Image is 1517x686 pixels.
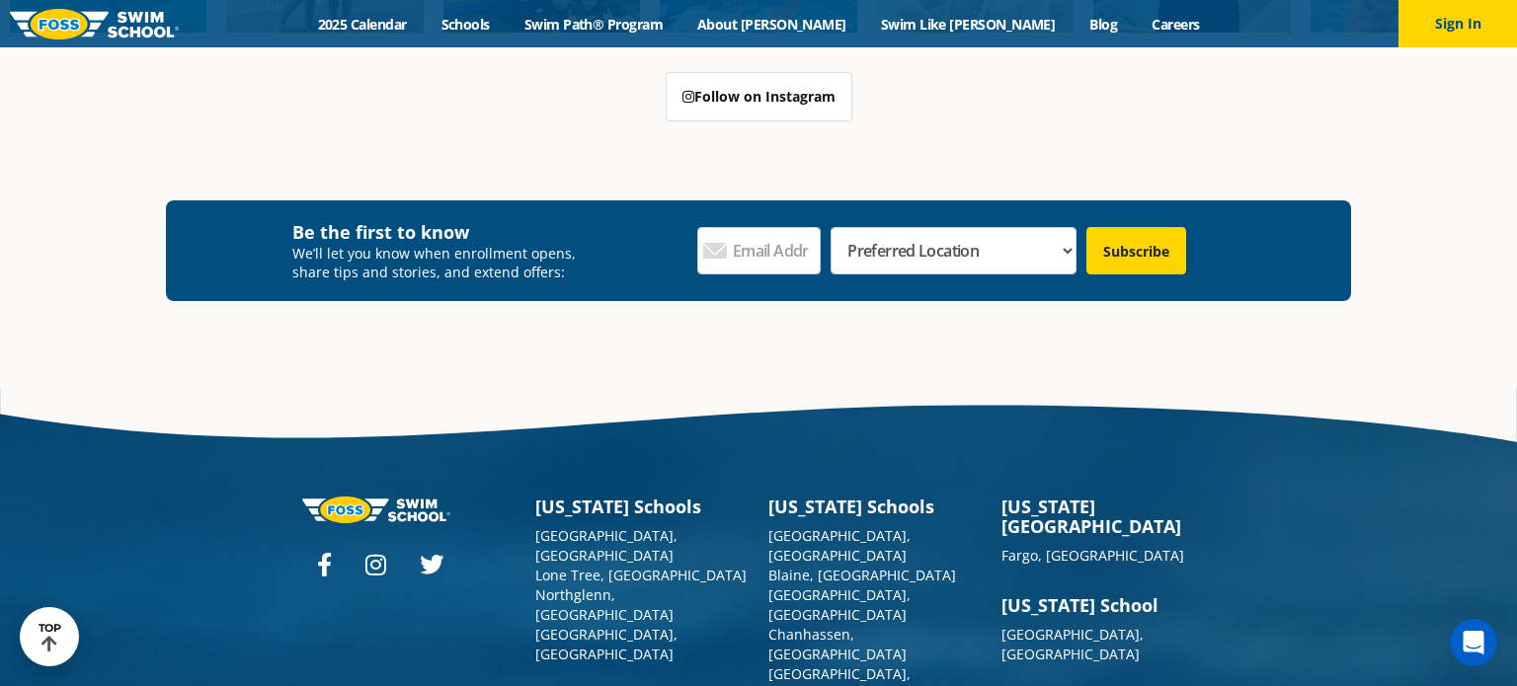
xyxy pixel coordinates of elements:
[10,9,179,39] img: FOSS Swim School Logo
[424,15,507,34] a: Schools
[680,15,864,34] a: About [PERSON_NAME]
[1073,15,1135,34] a: Blog
[768,566,956,584] a: Blaine, [GEOGRAPHIC_DATA]
[1135,15,1217,34] a: Careers
[535,625,678,663] a: [GEOGRAPHIC_DATA], [GEOGRAPHIC_DATA]
[292,220,590,244] h4: Be the first to know
[292,244,590,281] p: We’ll let you know when enrollment opens, share tips and stories, and extend offers:
[1001,496,1215,536] h3: [US_STATE][GEOGRAPHIC_DATA]
[768,496,982,516] h3: [US_STATE] Schools
[1086,227,1186,274] input: Subscribe
[535,496,749,516] h3: [US_STATE] Schools
[302,496,450,523] img: Foss-logo-horizontal-white.svg
[507,15,679,34] a: Swim Path® Program
[1450,619,1497,666] iframe: Intercom live chat
[39,622,61,652] div: TOP
[535,585,674,624] a: Northglenn, [GEOGRAPHIC_DATA]
[1001,625,1144,663] a: [GEOGRAPHIC_DATA], [GEOGRAPHIC_DATA]
[535,526,678,565] a: [GEOGRAPHIC_DATA], [GEOGRAPHIC_DATA]
[768,625,907,663] a: Chanhassen, [GEOGRAPHIC_DATA]
[768,585,911,624] a: [GEOGRAPHIC_DATA], [GEOGRAPHIC_DATA]
[1001,595,1215,615] h3: [US_STATE] School
[666,72,852,121] a: Follow on Instagram
[1001,546,1184,565] a: Fargo, [GEOGRAPHIC_DATA]
[300,15,424,34] a: 2025 Calendar
[863,15,1073,34] a: Swim Like [PERSON_NAME]
[697,227,822,274] input: Email Address
[535,566,747,584] a: Lone Tree, [GEOGRAPHIC_DATA]
[768,526,911,565] a: [GEOGRAPHIC_DATA], [GEOGRAPHIC_DATA]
